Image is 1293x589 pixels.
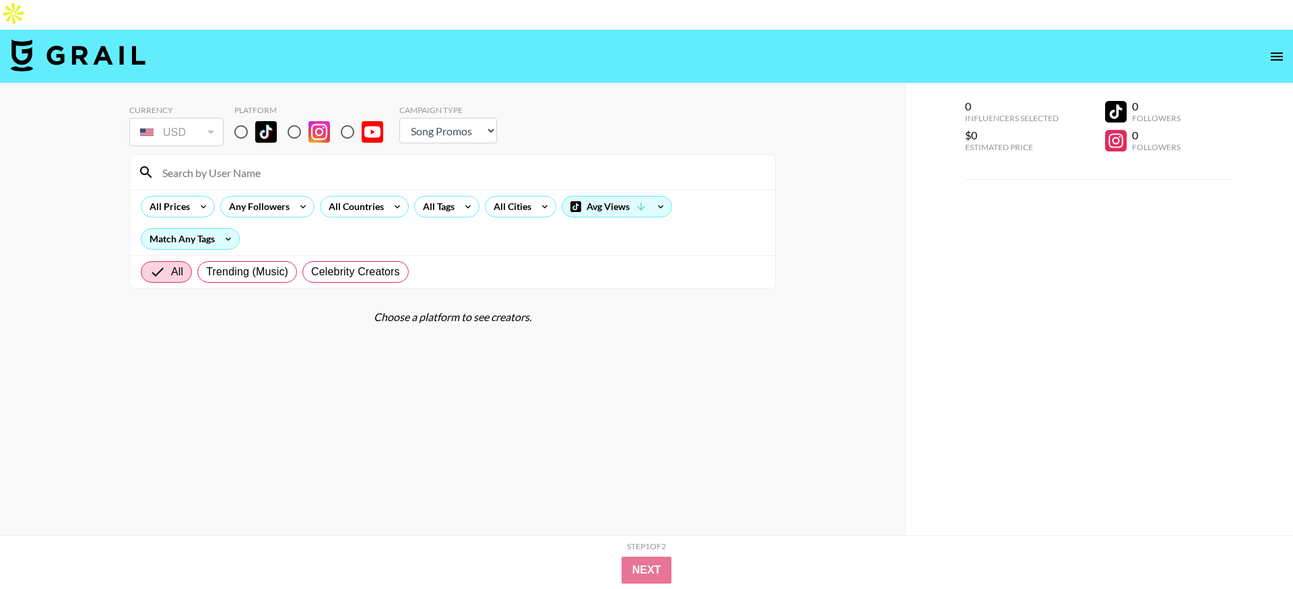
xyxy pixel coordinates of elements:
[171,264,183,280] span: All
[321,197,387,217] div: All Countries
[1226,522,1277,573] iframe: Drift Widget Chat Controller
[486,197,534,217] div: All Cities
[562,197,671,217] div: Avg Views
[622,557,672,584] button: Next
[965,113,1059,123] div: Influencers Selected
[129,115,224,149] div: Currency is locked to USD
[965,100,1059,113] div: 0
[1263,43,1290,70] button: open drawer
[362,121,383,143] img: YouTube
[1132,113,1181,123] div: Followers
[627,541,666,551] div: Step 1 of 2
[1132,100,1181,113] div: 0
[154,162,767,183] input: Search by User Name
[141,229,239,249] div: Match Any Tags
[255,121,277,143] img: TikTok
[11,39,145,71] img: Grail Talent
[311,264,400,280] span: Celebrity Creators
[415,197,457,217] div: All Tags
[399,105,497,115] div: Campaign Type
[308,121,330,143] img: Instagram
[221,197,292,217] div: Any Followers
[1132,129,1181,142] div: 0
[132,120,221,144] div: USD
[1132,142,1181,152] div: Followers
[141,197,193,217] div: All Prices
[965,129,1059,142] div: $0
[234,105,394,115] div: Platform
[129,310,776,324] div: Choose a platform to see creators.
[206,264,288,280] span: Trending (Music)
[965,142,1059,152] div: Estimated Price
[129,105,224,115] div: Currency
